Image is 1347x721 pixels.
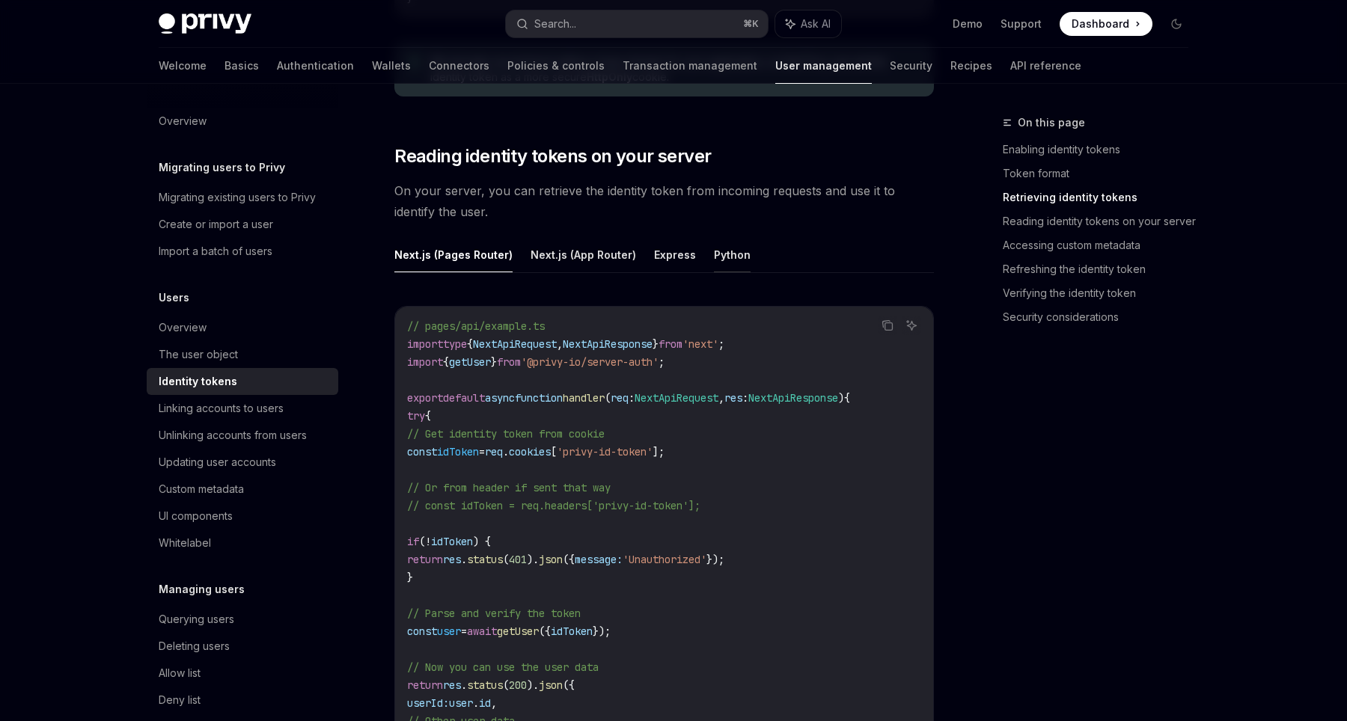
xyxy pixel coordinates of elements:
a: Querying users [147,606,338,633]
span: } [491,355,497,369]
a: Authentication [277,48,354,84]
span: async [485,391,515,405]
a: Welcome [159,48,207,84]
a: Deleting users [147,633,338,660]
div: Allow list [159,664,201,682]
a: Migrating existing users to Privy [147,184,338,211]
div: Querying users [159,610,234,628]
a: Token format [1003,162,1200,185]
span: ! [425,535,431,548]
span: ; [659,355,665,369]
a: API reference [1010,48,1081,84]
span: json [539,678,563,692]
span: getUser [449,355,491,369]
span: Ask AI [801,16,831,31]
span: status [467,553,503,566]
button: Ask AI [902,316,921,335]
span: res [443,553,461,566]
img: dark logo [159,13,251,34]
span: ( [419,535,425,548]
a: Allow list [147,660,338,687]
span: cookies [509,445,551,458]
span: 'Unauthorized' [623,553,706,566]
div: Overview [159,319,207,337]
span: ) [838,391,844,405]
span: . [473,696,479,710]
span: // Get identity token from cookie [407,427,605,441]
span: 401 [509,553,527,566]
span: , [718,391,724,405]
span: id [479,696,491,710]
span: await [467,625,497,638]
a: Connectors [429,48,489,84]
span: ({ [563,678,575,692]
span: : [629,391,635,405]
span: ). [527,678,539,692]
span: type [443,337,467,351]
span: ( [503,553,509,566]
span: } [653,337,659,351]
span: ; [718,337,724,351]
a: Verifying the identity token [1003,281,1200,305]
span: NextApiResponse [748,391,838,405]
span: from [659,337,682,351]
a: Dashboard [1060,12,1152,36]
div: Import a batch of users [159,242,272,260]
span: const [407,625,437,638]
span: userId: [407,696,449,710]
span: '@privy-io/server-auth' [521,355,659,369]
span: res [724,391,742,405]
a: Overview [147,108,338,135]
div: Whitelabel [159,534,211,552]
span: }); [706,553,724,566]
a: Whitelabel [147,530,338,556]
span: . [461,553,467,566]
div: Search... [534,15,576,33]
div: Unlinking accounts from users [159,426,307,444]
span: json [539,553,563,566]
a: Create or import a user [147,211,338,238]
span: { [844,391,850,405]
button: Next.js (App Router) [531,237,636,272]
button: Copy the contents from the code block [878,316,897,335]
span: export [407,391,443,405]
div: Overview [159,112,207,130]
h5: Managing users [159,580,245,598]
a: Unlinking accounts from users [147,422,338,449]
div: Linking accounts to users [159,399,284,417]
span: return [407,678,443,692]
span: . [503,445,509,458]
span: user [437,625,461,638]
a: Support [1001,16,1042,31]
span: ) { [473,535,491,548]
span: NextApiRequest [473,337,557,351]
a: UI components [147,503,338,530]
span: . [461,678,467,692]
span: user [449,696,473,710]
span: Reading identity tokens on your server [394,144,711,168]
a: Retrieving identity tokens [1003,185,1200,209]
span: ({ [539,625,551,638]
span: import [407,355,443,369]
a: Overview [147,314,338,341]
span: NextApiResponse [563,337,653,351]
a: Reading identity tokens on your server [1003,209,1200,233]
span: idToken [431,535,473,548]
span: // Now you can use the user data [407,660,599,674]
h5: Users [159,289,189,307]
h5: Migrating users to Privy [159,159,285,177]
a: Security [890,48,932,84]
span: try [407,409,425,423]
span: function [515,391,563,405]
a: Transaction management [623,48,757,84]
a: Updating user accounts [147,449,338,476]
span: if [407,535,419,548]
span: ( [605,391,611,405]
span: req [485,445,503,458]
a: Basics [224,48,259,84]
a: Accessing custom metadata [1003,233,1200,257]
span: handler [563,391,605,405]
span: message: [575,553,623,566]
span: // pages/api/example.ts [407,319,545,333]
a: Identity tokens [147,368,338,395]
